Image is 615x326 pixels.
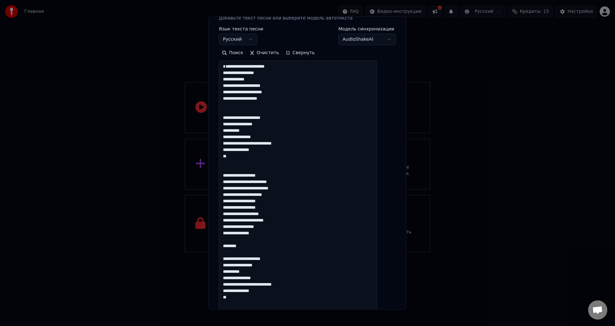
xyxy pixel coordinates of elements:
button: Свернуть [282,48,318,58]
p: Добавьте текст песни или выберите модель автотекста [219,15,353,22]
button: Поиск [219,48,246,58]
label: Модель синхронизации [339,27,396,31]
button: Очистить [247,48,283,58]
label: Язык текста песни [219,27,263,31]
